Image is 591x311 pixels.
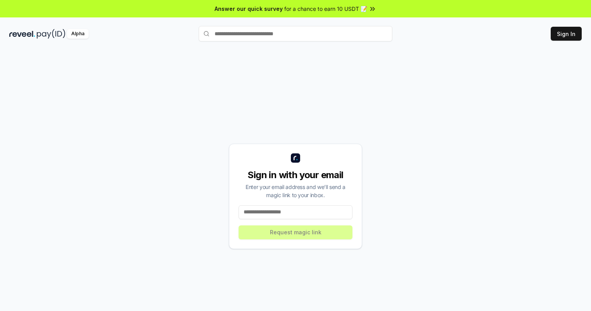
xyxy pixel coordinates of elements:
button: Sign In [551,27,582,41]
div: Alpha [67,29,89,39]
span: for a chance to earn 10 USDT 📝 [284,5,367,13]
span: Answer our quick survey [215,5,283,13]
img: pay_id [37,29,65,39]
div: Enter your email address and we’ll send a magic link to your inbox. [239,183,352,199]
img: reveel_dark [9,29,35,39]
div: Sign in with your email [239,169,352,181]
img: logo_small [291,153,300,163]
